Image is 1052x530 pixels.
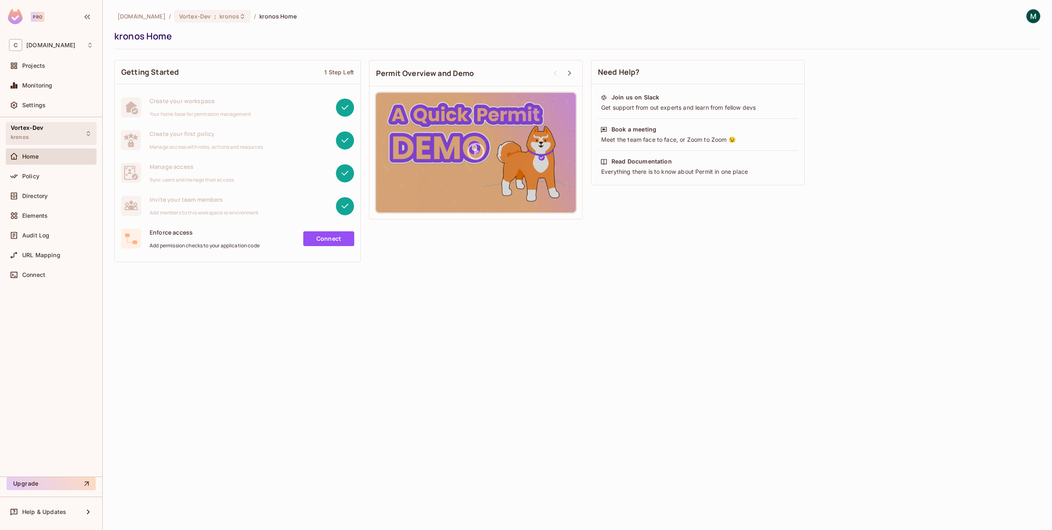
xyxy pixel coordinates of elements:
[219,12,239,20] span: kronos
[31,12,44,22] div: Pro
[150,111,251,118] span: Your home base for permission management
[22,173,39,180] span: Policy
[214,13,217,20] span: :
[7,477,96,490] button: Upgrade
[600,136,795,144] div: Meet the team face to face, or Zoom to Zoom 😉
[9,39,22,51] span: C
[118,12,166,20] span: the active workspace
[22,102,46,108] span: Settings
[259,12,296,20] span: kronos Home
[22,62,45,69] span: Projects
[114,30,1036,42] div: kronos Home
[121,67,179,77] span: Getting Started
[150,196,259,203] span: Invite your team members
[611,157,672,166] div: Read Documentation
[600,168,795,176] div: Everything there is to know about Permit in one place
[150,228,260,236] span: Enforce access
[150,242,260,249] span: Add permission checks to your application code
[22,82,53,89] span: Monitoring
[598,67,640,77] span: Need Help?
[150,163,234,171] span: Manage access
[22,252,60,258] span: URL Mapping
[611,125,656,134] div: Book a meeting
[179,12,211,20] span: Vortex-Dev
[169,12,171,20] li: /
[26,42,75,48] span: Workspace: consoleconnect.com
[150,97,251,105] span: Create your workspace
[22,212,48,219] span: Elements
[22,272,45,278] span: Connect
[150,177,234,183] span: Sync users and manage their access
[600,104,795,112] div: Get support from out experts and learn from fellow devs
[303,231,354,246] a: Connect
[1027,9,1040,23] img: Miya Chen
[22,193,48,199] span: Directory
[376,68,474,78] span: Permit Overview and Demo
[150,130,263,138] span: Create your first policy
[11,124,44,131] span: Vortex-Dev
[22,153,39,160] span: Home
[8,9,23,24] img: SReyMgAAAABJRU5ErkJggg==
[324,68,354,76] div: 1 Step Left
[11,134,29,141] span: kronos
[22,232,49,239] span: Audit Log
[150,144,263,150] span: Manage access with roles, actions and resources
[254,12,256,20] li: /
[22,509,66,515] span: Help & Updates
[150,210,259,216] span: Add members to this workspace or environment
[611,93,659,101] div: Join us on Slack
